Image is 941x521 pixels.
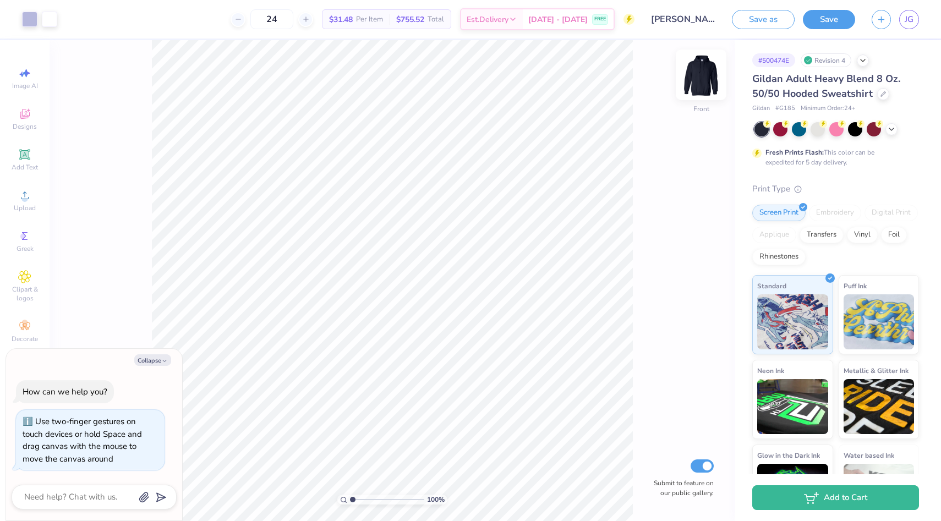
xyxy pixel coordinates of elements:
[428,14,444,25] span: Total
[844,280,867,292] span: Puff Ink
[844,365,909,376] span: Metallic & Glitter Ink
[752,183,919,195] div: Print Type
[752,72,900,100] span: Gildan Adult Heavy Blend 8 Oz. 50/50 Hooded Sweatshirt
[899,10,919,29] a: JG
[881,227,907,243] div: Foil
[752,249,806,265] div: Rhinestones
[865,205,918,221] div: Digital Print
[12,163,38,172] span: Add Text
[134,354,171,366] button: Collapse
[844,379,915,434] img: Metallic & Glitter Ink
[844,449,894,461] span: Water based Ink
[775,104,795,113] span: # G185
[679,53,723,97] img: Front
[752,104,770,113] span: Gildan
[643,8,724,30] input: Untitled Design
[467,14,508,25] span: Est. Delivery
[329,14,353,25] span: $31.48
[396,14,424,25] span: $755.52
[648,478,714,498] label: Submit to feature on our public gallery.
[250,9,293,29] input: – –
[844,294,915,349] img: Puff Ink
[905,13,913,26] span: JG
[801,53,851,67] div: Revision 4
[757,280,786,292] span: Standard
[757,365,784,376] span: Neon Ink
[847,227,878,243] div: Vinyl
[14,204,36,212] span: Upload
[693,104,709,114] div: Front
[757,464,828,519] img: Glow in the Dark Ink
[732,10,795,29] button: Save as
[844,464,915,519] img: Water based Ink
[12,81,38,90] span: Image AI
[528,14,588,25] span: [DATE] - [DATE]
[12,334,38,343] span: Decorate
[809,205,861,221] div: Embroidery
[803,10,855,29] button: Save
[752,227,796,243] div: Applique
[17,244,34,253] span: Greek
[800,227,844,243] div: Transfers
[801,104,856,113] span: Minimum Order: 24 +
[757,449,820,461] span: Glow in the Dark Ink
[765,147,901,167] div: This color can be expedited for 5 day delivery.
[6,285,44,303] span: Clipart & logos
[757,294,828,349] img: Standard
[13,122,37,131] span: Designs
[765,148,824,157] strong: Fresh Prints Flash:
[23,416,142,464] div: Use two-finger gestures on touch devices or hold Space and drag canvas with the mouse to move the...
[752,485,919,510] button: Add to Cart
[23,386,107,397] div: How can we help you?
[594,15,606,23] span: FREE
[427,495,445,504] span: 100 %
[752,205,806,221] div: Screen Print
[356,14,383,25] span: Per Item
[752,53,795,67] div: # 500474E
[757,379,828,434] img: Neon Ink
